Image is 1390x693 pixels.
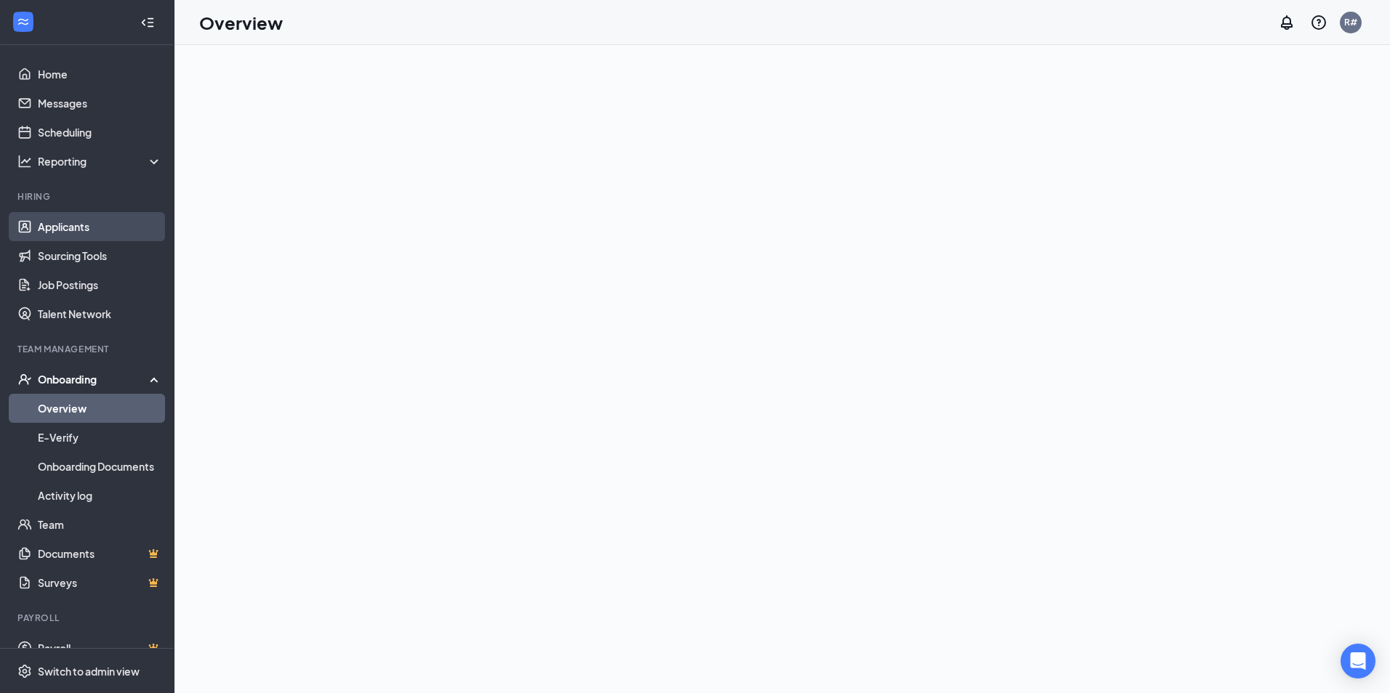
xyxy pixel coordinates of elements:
svg: UserCheck [17,372,32,386]
div: R# [1344,16,1357,28]
a: Sourcing Tools [38,241,162,270]
svg: Analysis [17,154,32,169]
div: Hiring [17,190,159,203]
a: Overview [38,394,162,423]
a: Talent Network [38,299,162,328]
svg: QuestionInfo [1310,14,1327,31]
svg: Notifications [1278,14,1295,31]
a: DocumentsCrown [38,539,162,568]
a: Scheduling [38,118,162,147]
a: Onboarding Documents [38,452,162,481]
a: SurveysCrown [38,568,162,597]
h1: Overview [199,10,283,35]
a: E-Verify [38,423,162,452]
a: Home [38,60,162,89]
div: Payroll [17,612,159,624]
svg: Settings [17,664,32,678]
a: Job Postings [38,270,162,299]
svg: WorkstreamLogo [16,15,31,29]
a: PayrollCrown [38,633,162,662]
div: Onboarding [38,372,150,386]
div: Open Intercom Messenger [1341,644,1375,678]
a: Applicants [38,212,162,241]
div: Reporting [38,154,163,169]
a: Activity log [38,481,162,510]
div: Team Management [17,343,159,355]
div: Switch to admin view [38,664,140,678]
a: Messages [38,89,162,118]
a: Team [38,510,162,539]
svg: Collapse [140,15,155,30]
